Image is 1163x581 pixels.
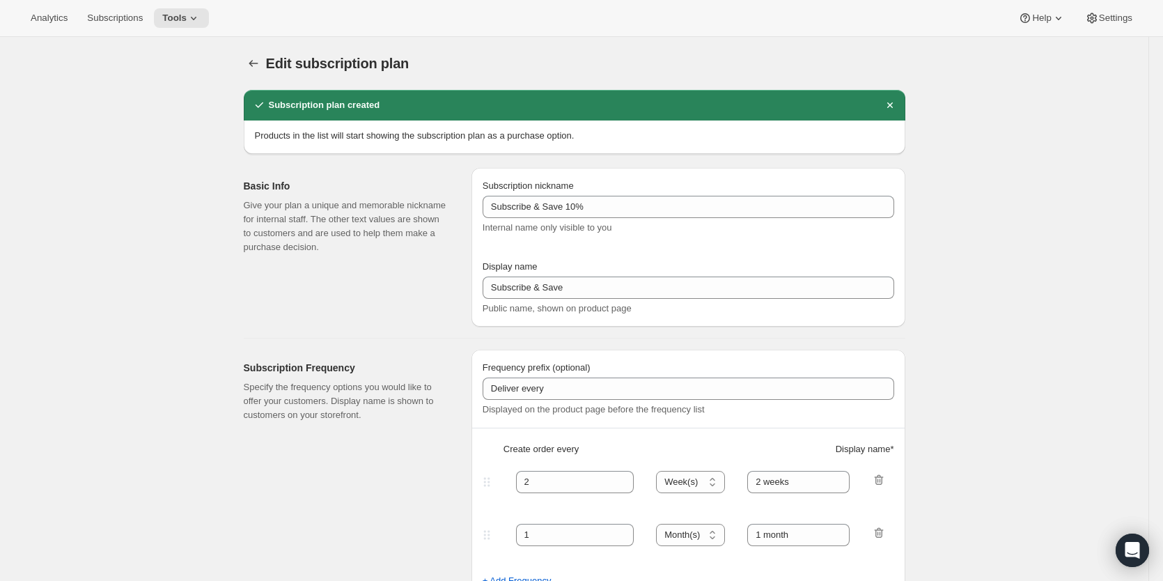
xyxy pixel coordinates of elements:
span: Public name, shown on product page [483,303,632,313]
span: Display name [483,261,538,272]
h2: Basic Info [244,179,449,193]
input: Deliver every [483,378,894,400]
span: Subscription nickname [483,180,574,191]
input: 1 month [747,471,850,493]
button: Help [1010,8,1073,28]
span: Subscriptions [87,13,143,24]
button: Analytics [22,8,76,28]
h2: Subscription Frequency [244,361,449,375]
h2: Subscription plan created [269,98,380,112]
button: Dismiss notification [880,95,900,115]
input: 1 month [747,524,850,546]
span: Internal name only visible to you [483,222,612,233]
button: Settings [1077,8,1141,28]
span: Frequency prefix (optional) [483,362,591,373]
p: Specify the frequency options you would like to offer your customers. Display name is shown to cu... [244,380,449,422]
p: Give your plan a unique and memorable nickname for internal staff. The other text values are show... [244,199,449,254]
input: Subscribe & Save [483,277,894,299]
span: Analytics [31,13,68,24]
span: Create order every [504,442,579,456]
span: Displayed on the product page before the frequency list [483,404,705,415]
button: Subscriptions [79,8,151,28]
div: Open Intercom Messenger [1116,534,1149,567]
span: Settings [1099,13,1132,24]
button: Subscription plans [244,54,263,73]
span: Tools [162,13,187,24]
span: Help [1032,13,1051,24]
span: Edit subscription plan [266,56,409,71]
p: Products in the list will start showing the subscription plan as a purchase option. [255,129,894,143]
button: Tools [154,8,209,28]
span: Display name * [836,442,894,456]
input: Subscribe & Save [483,196,894,218]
